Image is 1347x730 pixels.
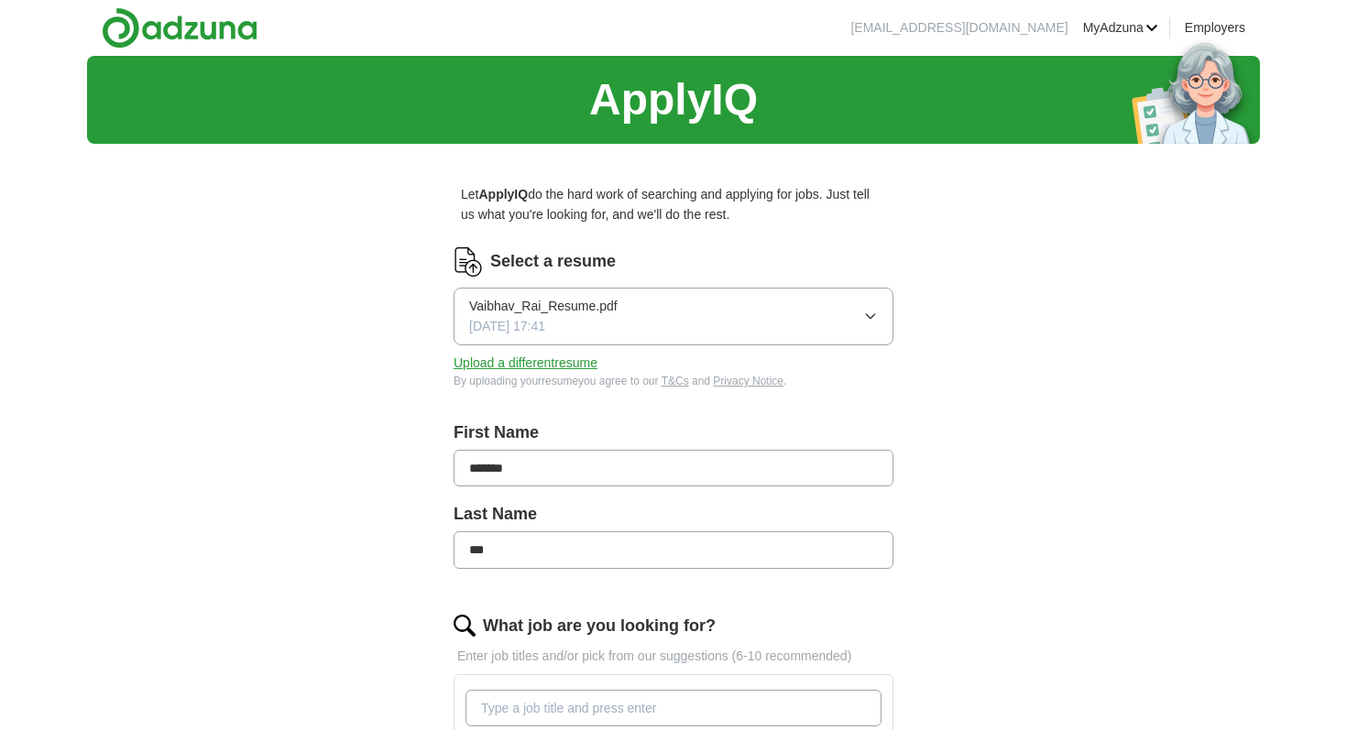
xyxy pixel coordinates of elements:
[454,288,893,345] button: Vaibhav_Rai_Resume.pdf[DATE] 17:41
[454,615,476,637] img: search.png
[1083,17,1158,38] a: MyAdzuna
[454,501,893,528] label: Last Name
[850,17,1068,38] li: [EMAIL_ADDRESS][DOMAIN_NAME]
[454,247,483,277] img: CV Icon
[662,375,689,387] a: T&Cs
[454,646,893,666] p: Enter job titles and/or pick from our suggestions (6-10 recommended)
[454,373,893,390] div: By uploading your resume you agree to our and .
[490,248,616,275] label: Select a resume
[465,690,882,726] input: Type a job title and press enter
[483,613,716,639] label: What job are you looking for?
[1185,17,1245,38] a: Employers
[478,187,528,202] strong: ApplyIQ
[454,419,893,446] label: First Name
[469,316,545,336] span: [DATE] 17:41
[102,7,257,49] img: Adzuna logo
[589,65,758,136] h1: ApplyIQ
[713,375,783,387] a: Privacy Notice
[469,296,618,316] span: Vaibhav_Rai_Resume.pdf
[454,353,597,373] button: Upload a differentresume
[454,177,893,233] p: Let do the hard work of searching and applying for jobs. Just tell us what you're looking for, an...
